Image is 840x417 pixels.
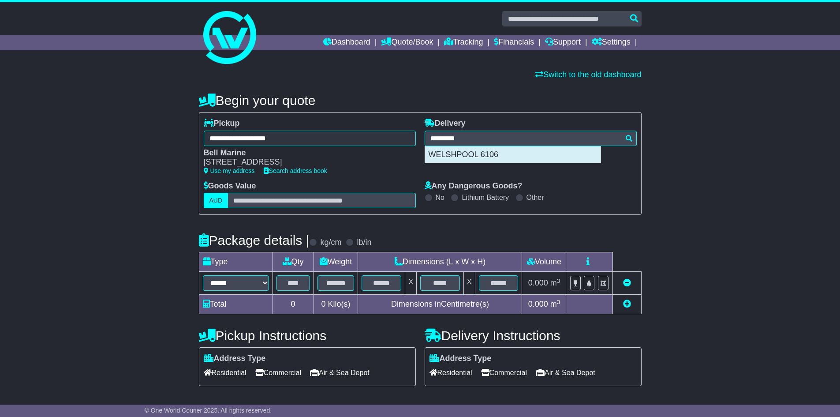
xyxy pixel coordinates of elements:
td: Volume [522,252,566,272]
a: Dashboard [323,35,370,50]
td: Dimensions in Centimetre(s) [358,295,522,314]
h4: Pickup Instructions [199,328,416,343]
span: m [550,278,560,287]
label: Any Dangerous Goods? [425,181,523,191]
label: Other [526,193,544,202]
span: © One World Courier 2025. All rights reserved. [145,407,272,414]
span: Air & Sea Depot [536,366,595,379]
a: Quote/Book [381,35,433,50]
td: Weight [314,252,358,272]
div: Bell Marine [204,148,407,158]
h4: Package details | [199,233,310,248]
h4: Delivery Instructions [425,328,642,343]
td: x [463,272,475,295]
label: kg/cm [320,238,341,248]
td: Kilo(s) [314,295,358,314]
label: Delivery [425,119,466,128]
span: Commercial [255,366,301,379]
td: Type [199,252,273,272]
label: AUD [204,193,228,208]
a: Switch to the old dashboard [535,70,641,79]
td: 0 [273,295,314,314]
a: Support [545,35,581,50]
sup: 3 [557,278,560,284]
span: Air & Sea Depot [310,366,370,379]
a: Search address book [264,167,327,174]
span: 0.000 [528,278,548,287]
td: Dimensions (L x W x H) [358,252,522,272]
span: Residential [204,366,246,379]
div: [STREET_ADDRESS] [204,158,407,167]
label: Goods Value [204,181,256,191]
span: 0 [321,300,325,308]
label: No [436,193,444,202]
label: Lithium Battery [462,193,509,202]
label: lb/in [357,238,371,248]
a: Tracking [444,35,483,50]
sup: 3 [557,299,560,305]
span: Commercial [481,366,527,379]
td: Total [199,295,273,314]
label: Address Type [429,354,492,364]
h4: Begin your quote [199,93,642,108]
div: WELSHPOOL 6106 [425,147,601,163]
label: Pickup [204,119,240,128]
a: Use my address [204,167,255,174]
span: Residential [429,366,472,379]
a: Settings [592,35,631,50]
a: Add new item [623,300,631,308]
td: Qty [273,252,314,272]
td: x [405,272,417,295]
a: Financials [494,35,534,50]
span: m [550,300,560,308]
label: Address Type [204,354,266,364]
span: 0.000 [528,300,548,308]
a: Remove this item [623,278,631,287]
typeahead: Please provide city [425,131,637,146]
